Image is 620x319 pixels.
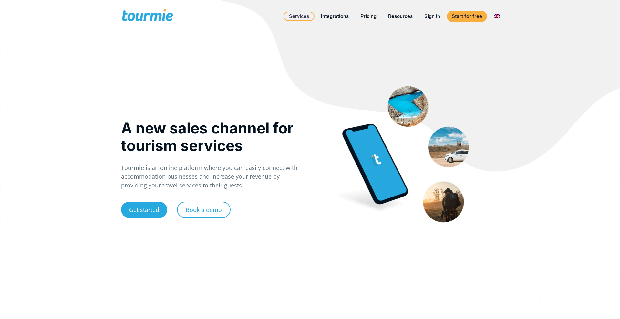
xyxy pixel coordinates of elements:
[121,202,167,218] a: Get started
[121,164,303,190] p: Tourmie is an online platform where you can easily connect with accommodation businesses and incr...
[177,202,231,218] a: Book a demo
[356,12,381,20] a: Pricing
[383,12,418,20] a: Resources
[316,12,354,20] a: Integrations
[447,11,487,22] a: Start for free
[121,119,303,154] h1: A new sales channel for tourism services
[284,12,315,21] a: Services
[419,12,445,20] a: Sign in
